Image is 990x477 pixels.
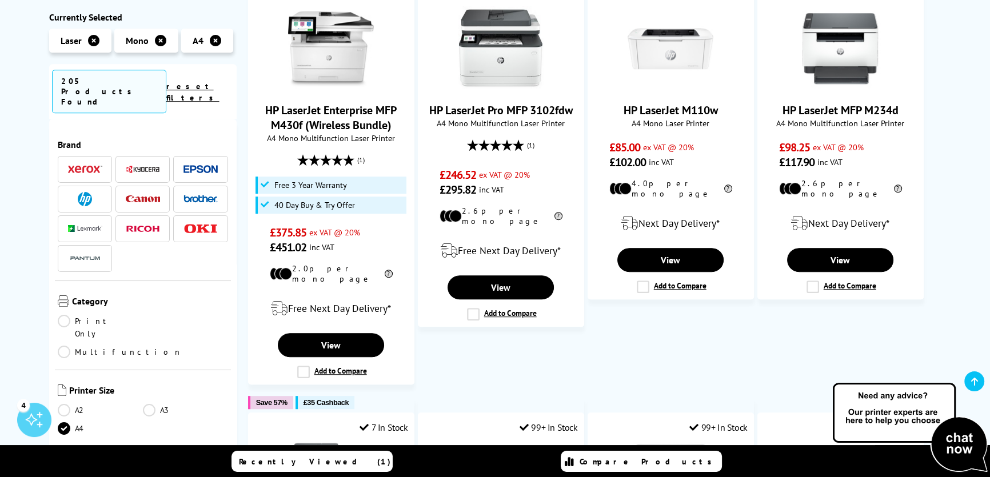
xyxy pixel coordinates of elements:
a: reset filters [166,81,219,103]
a: Brother [183,192,218,206]
img: Printer Size [58,384,66,396]
a: A3 [143,404,228,416]
a: Compare Products [561,451,722,472]
img: OKI [183,224,218,234]
img: Epson [183,165,218,174]
a: Canon [126,192,160,206]
span: £295.82 [440,182,477,197]
img: Open Live Chat window [830,381,990,475]
span: A4 Mono Multifunction Laser Printer [424,118,578,129]
div: modal_delivery [594,207,748,239]
span: inc VAT [649,157,674,167]
div: 4 [17,399,30,411]
div: 99+ In Stock [520,422,578,433]
span: (1) [357,149,365,171]
span: Laser [61,35,82,46]
a: View [617,248,724,272]
img: HP LaserJet Enterprise MFP M430f (Wireless Bundle) [288,6,374,91]
a: HP LaserJet M110w [628,82,713,94]
a: Pantum [68,251,102,266]
img: Lexmark [68,226,102,233]
a: HP LaserJet Pro MFP 3102fdw [458,82,544,94]
span: A4 Mono Laser Printer [594,118,748,129]
a: HP [68,192,102,206]
img: HP LaserJet M110w [628,6,713,91]
label: Add to Compare [467,308,537,320]
label: Add to Compare [297,366,367,378]
a: HP LaserJet Enterprise MFP M430f (Wireless Bundle) [265,103,397,133]
div: modal_delivery [254,292,408,324]
img: Xerox [68,166,102,174]
span: ex VAT @ 20% [643,142,694,153]
div: Currently Selected [49,11,237,23]
a: Ricoh [126,222,160,236]
div: modal_delivery [424,235,578,267]
a: Multifunction [58,346,182,358]
span: Compare Products [580,456,718,467]
a: Epson [183,162,218,177]
span: inc VAT [309,242,334,252]
a: A2 [58,404,143,416]
a: Xerox [68,162,102,177]
li: 2.6p per mono page [440,206,562,226]
li: 2.0p per mono page [270,263,393,284]
span: inc VAT [817,157,843,167]
div: 99+ In Stock [689,422,748,433]
span: 205 Products Found [52,70,166,113]
span: Recently Viewed (1) [239,456,391,467]
span: ex VAT @ 20% [813,142,864,153]
a: Lexmark [68,222,102,236]
img: Brother [183,195,218,203]
span: Category [72,295,228,309]
button: Save 57% [248,396,293,409]
button: £35 Cashback [296,396,354,409]
span: A4 Mono Multifunction Laser Printer [764,118,917,129]
span: Save 57% [256,398,288,407]
img: HP LaserJet Pro MFP 3102fdw [458,6,544,91]
span: £117.90 [779,155,815,170]
span: £375.85 [270,225,307,240]
a: HP LaserJet M110w [624,103,718,118]
img: Category [58,295,69,307]
span: £98.25 [779,140,811,155]
span: Mono [126,35,149,46]
img: HP LaserJet MFP M234d [797,6,883,91]
li: 4.0p per mono page [609,178,732,199]
img: Canon [126,195,160,203]
a: HP LaserJet Pro MFP 3102fdw [429,103,573,118]
a: HP LaserJet MFP M234d [783,103,899,118]
span: ex VAT @ 20% [309,227,360,238]
a: HP LaserJet MFP M234d [797,82,883,94]
span: 40 Day Buy & Try Offer [274,201,355,210]
a: View [787,248,893,272]
span: A4 Mono Multifunction Laser Printer [254,133,408,143]
img: Kyocera [126,165,160,174]
img: Ricoh [126,226,160,232]
a: View [448,275,554,299]
span: (1) [527,134,534,156]
a: Kyocera [126,162,160,177]
span: Free 3 Year Warranty [274,181,347,190]
img: HP [78,192,92,206]
img: Pantum [68,252,102,266]
a: A4 [58,422,143,435]
span: £451.02 [270,240,307,255]
a: OKI [183,222,218,236]
span: Brand [58,139,228,150]
li: 2.6p per mono page [779,178,902,199]
span: ex VAT @ 20% [479,169,530,180]
span: £35 Cashback [304,398,349,407]
label: Add to Compare [807,280,876,293]
span: £246.52 [440,167,477,182]
span: Printer Size [69,384,228,398]
a: View [278,333,384,357]
div: 7 In Stock [360,422,408,433]
span: A4 [193,35,203,46]
div: modal_delivery [764,207,917,239]
span: inc VAT [479,184,504,195]
a: Print Only [58,315,143,340]
span: £85.00 [609,140,641,155]
label: Add to Compare [637,280,706,293]
span: £102.00 [609,155,646,170]
a: Recently Viewed (1) [231,451,393,472]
